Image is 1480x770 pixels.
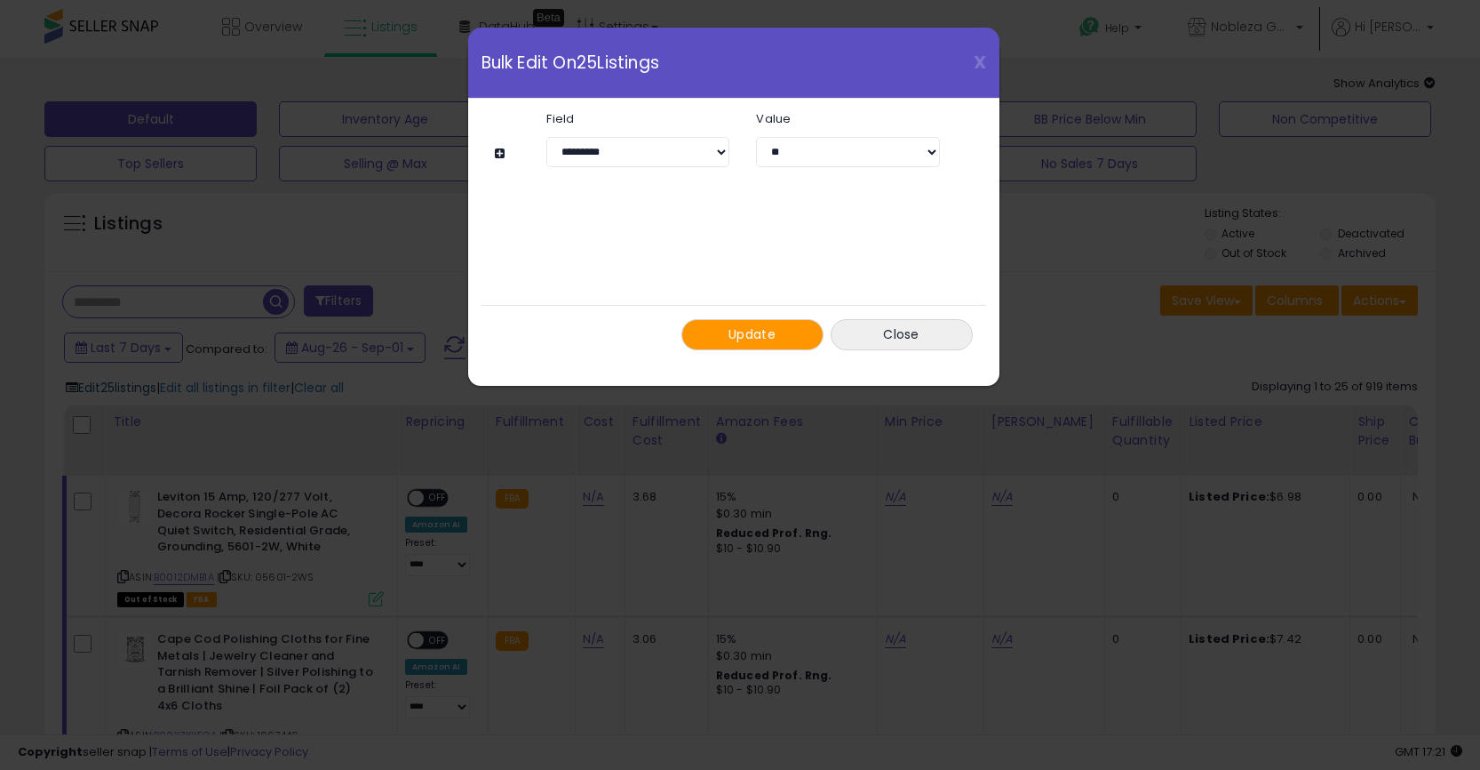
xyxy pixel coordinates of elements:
[831,319,973,350] button: Close
[974,50,986,75] span: X
[481,54,659,71] span: Bulk Edit On 25 Listings
[533,113,743,124] label: Field
[743,113,952,124] label: Value
[728,325,776,343] span: Update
